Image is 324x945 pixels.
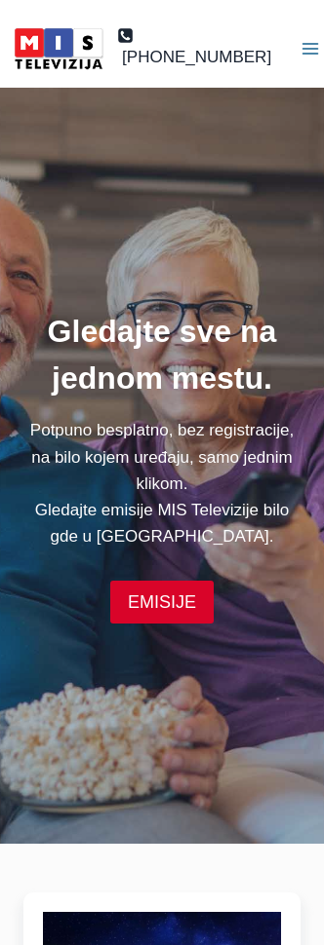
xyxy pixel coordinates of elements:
p: Potpuno besplatno, bez registracije, na bilo kojem uređaju, samo jednim klikom. Gledajte emisije ... [23,417,301,549]
span: [PHONE_NUMBER] [122,44,271,70]
img: MIS Television [10,24,107,73]
a: [PHONE_NUMBER] [117,27,271,70]
h1: Gledajte sve na jednom mestu. [23,308,301,401]
a: EMISIJE [110,581,214,623]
